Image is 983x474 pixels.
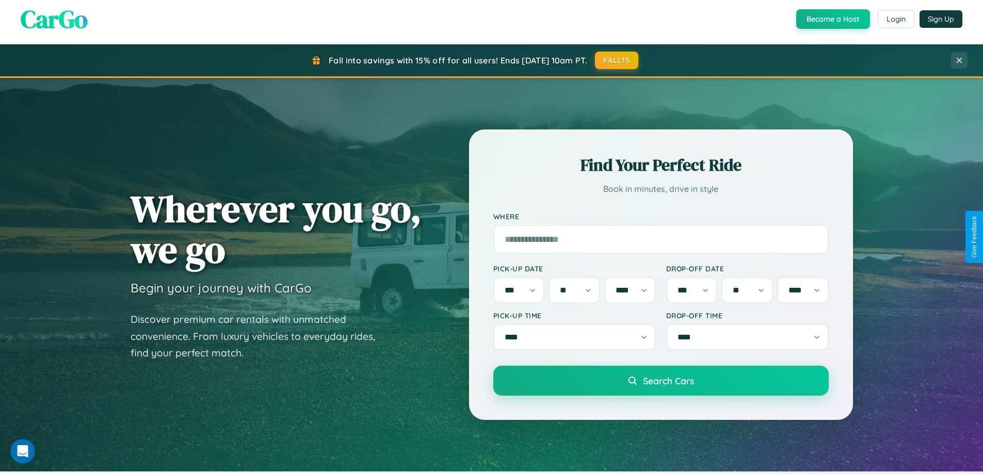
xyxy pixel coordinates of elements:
span: Fall into savings with 15% off for all users! Ends [DATE] 10am PT. [329,55,587,66]
iframe: Intercom live chat [10,439,35,464]
span: CarGo [21,2,88,36]
button: Sign Up [920,10,962,28]
button: Login [878,10,914,28]
h1: Wherever you go, we go [131,188,422,270]
label: Pick-up Time [493,311,656,320]
h2: Find Your Perfect Ride [493,154,829,176]
span: Search Cars [643,375,694,386]
label: Pick-up Date [493,264,656,273]
div: Give Feedback [971,216,978,258]
label: Where [493,212,829,221]
label: Drop-off Time [666,311,829,320]
button: Become a Host [796,9,870,29]
button: Search Cars [493,366,829,396]
p: Book in minutes, drive in style [493,182,829,197]
p: Discover premium car rentals with unmatched convenience. From luxury vehicles to everyday rides, ... [131,311,389,362]
button: FALL15 [595,52,638,69]
h3: Begin your journey with CarGo [131,280,312,296]
label: Drop-off Date [666,264,829,273]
